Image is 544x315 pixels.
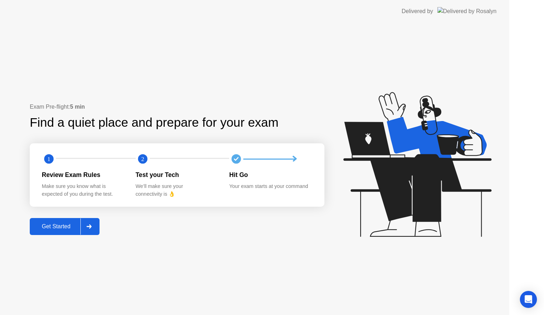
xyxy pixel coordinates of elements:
[229,170,312,179] div: Hit Go
[47,156,50,162] text: 1
[136,170,218,179] div: Test your Tech
[42,170,124,179] div: Review Exam Rules
[229,183,312,190] div: Your exam starts at your command
[30,113,279,132] div: Find a quiet place and prepare for your exam
[70,104,85,110] b: 5 min
[402,7,433,16] div: Delivered by
[42,183,124,198] div: Make sure you know what is expected of you during the test.
[30,103,324,111] div: Exam Pre-flight:
[136,183,218,198] div: We’ll make sure your connectivity is 👌
[30,218,100,235] button: Get Started
[141,156,144,162] text: 2
[437,7,497,15] img: Delivered by Rosalyn
[32,223,80,230] div: Get Started
[520,291,537,308] div: Open Intercom Messenger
